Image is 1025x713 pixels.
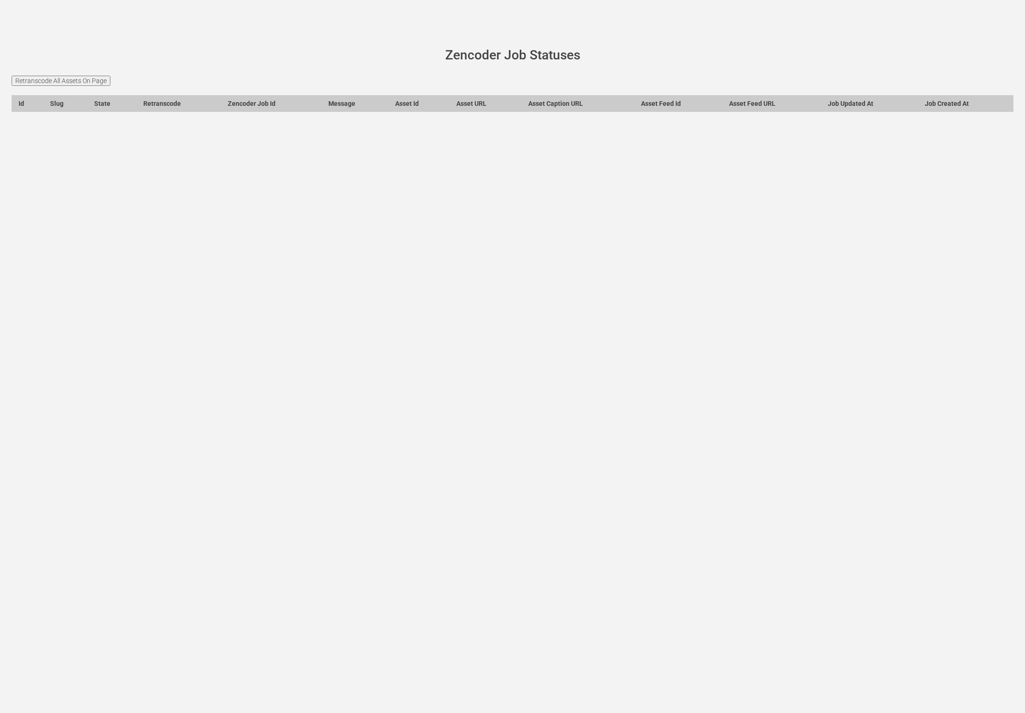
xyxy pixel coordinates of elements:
[522,95,634,111] th: Asset Caption URL
[389,95,450,111] th: Asset Id
[918,95,1013,111] th: Job Created At
[221,95,322,111] th: Zencoder Job Id
[722,95,821,111] th: Asset Feed URL
[25,48,1000,63] h1: Zencoder Job Statuses
[450,95,522,111] th: Asset URL
[821,95,918,111] th: Job Updated At
[12,95,44,111] th: Id
[12,76,110,86] input: Retranscode All Assets On Page
[43,95,88,111] th: Slug
[634,95,722,111] th: Asset Feed Id
[137,95,221,111] th: Retranscode
[322,95,389,111] th: Message
[88,95,137,111] th: State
